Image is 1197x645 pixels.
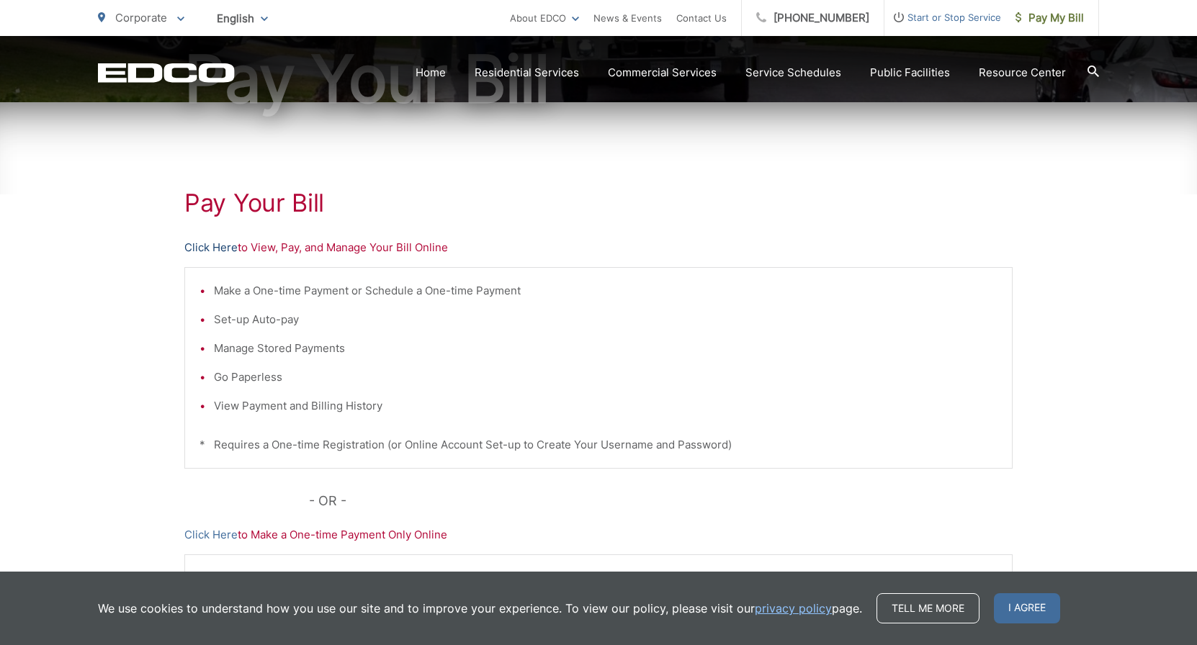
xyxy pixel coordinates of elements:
[214,340,997,357] li: Manage Stored Payments
[877,593,979,623] a: Tell me more
[1016,9,1084,27] span: Pay My Bill
[755,600,832,617] a: privacy policy
[475,64,579,81] a: Residential Services
[98,63,235,83] a: EDCD logo. Return to the homepage.
[206,6,279,31] span: English
[416,64,446,81] a: Home
[870,64,950,81] a: Public Facilities
[309,490,1013,512] p: - OR -
[214,397,997,415] li: View Payment and Billing History
[745,64,841,81] a: Service Schedules
[214,282,997,299] li: Make a One-time Payment or Schedule a One-time Payment
[98,600,862,617] p: We use cookies to understand how you use our site and to improve your experience. To view our pol...
[199,436,997,454] p: * Requires a One-time Registration (or Online Account Set-up to Create Your Username and Password)
[115,11,167,24] span: Corporate
[184,239,238,256] a: Click Here
[184,239,1013,256] p: to View, Pay, and Manage Your Bill Online
[593,9,662,27] a: News & Events
[676,9,727,27] a: Contact Us
[510,9,579,27] a: About EDCO
[608,64,717,81] a: Commercial Services
[184,526,238,543] a: Click Here
[214,311,997,328] li: Set-up Auto-pay
[214,569,997,587] li: Make a One-time Payment Only
[184,189,1013,217] h1: Pay Your Bill
[994,593,1060,623] span: I agree
[979,64,1066,81] a: Resource Center
[184,526,1013,543] p: to Make a One-time Payment Only Online
[214,369,997,386] li: Go Paperless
